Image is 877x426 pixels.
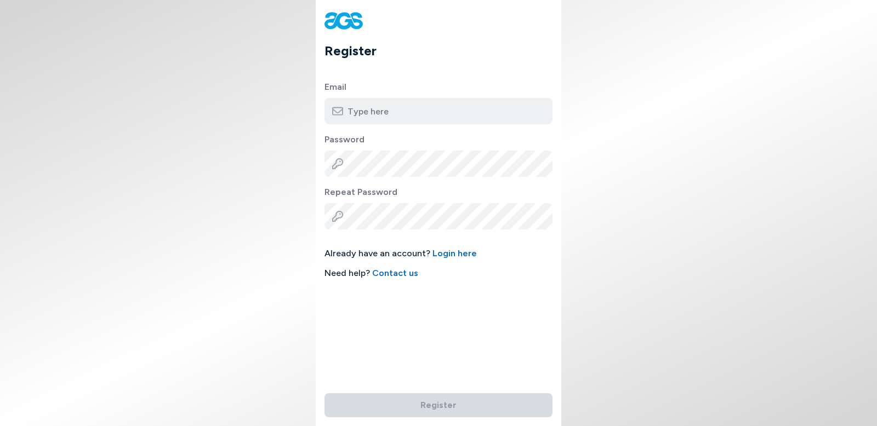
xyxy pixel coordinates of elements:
label: Repeat Password [324,186,553,199]
span: Need help? [324,267,553,280]
label: Password [324,133,553,146]
span: Already have an account? [324,247,553,260]
button: Register [324,393,553,417]
a: Contact us [372,268,418,278]
label: Email [324,80,553,94]
input: Type here [324,98,553,124]
a: Login here [432,248,477,258]
h1: Register [324,41,561,61]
